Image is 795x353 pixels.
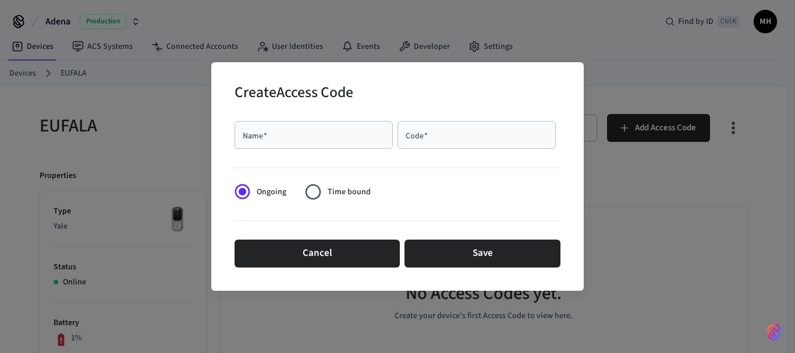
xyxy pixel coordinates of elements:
img: SeamLogoGradient.69752ec5.svg [767,323,781,341]
span: Ongoing [257,186,286,198]
button: Save [404,240,560,268]
button: Cancel [235,240,400,268]
h2: Create Access Code [235,76,353,112]
span: Time bound [328,186,371,198]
